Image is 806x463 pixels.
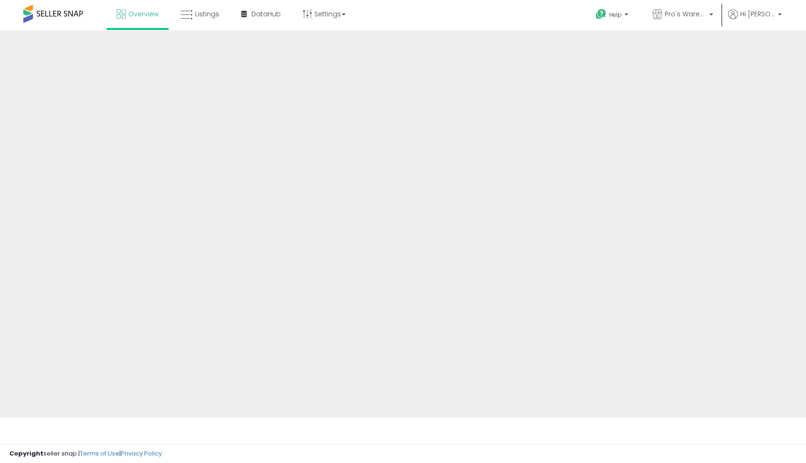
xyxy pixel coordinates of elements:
span: Overview [128,9,159,19]
span: Pro's Warehouse [665,9,707,19]
span: DataHub [251,9,281,19]
i: Get Help [595,8,607,20]
span: Hi [PERSON_NAME] [740,9,775,19]
a: Help [588,1,638,30]
a: Hi [PERSON_NAME] [728,9,782,30]
span: Help [609,11,622,19]
span: Listings [195,9,219,19]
